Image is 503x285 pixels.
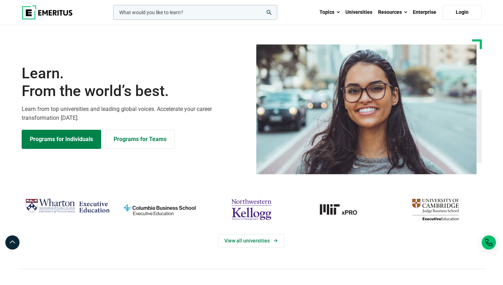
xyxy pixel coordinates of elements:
[301,196,386,223] a: MIT-xPRO
[209,196,294,223] img: northwestern-kellogg
[117,196,202,223] img: columbia-business-school
[218,234,285,247] a: View Universities
[256,44,477,174] img: Learn from the world's best
[22,65,247,100] h1: Learn.
[113,5,277,20] input: woocommerce-product-search-field-0
[22,82,247,100] span: From the world’s best.
[105,130,175,149] a: Explore for Business
[393,196,478,223] img: cambridge-judge-business-school
[25,196,110,217] img: Wharton Executive Education
[22,130,101,149] a: Explore Programs
[443,5,482,20] a: Login
[22,105,247,123] p: Learn from top universities and leading global voices. Accelerate your career transformation [DATE].
[301,196,386,223] img: MIT xPRO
